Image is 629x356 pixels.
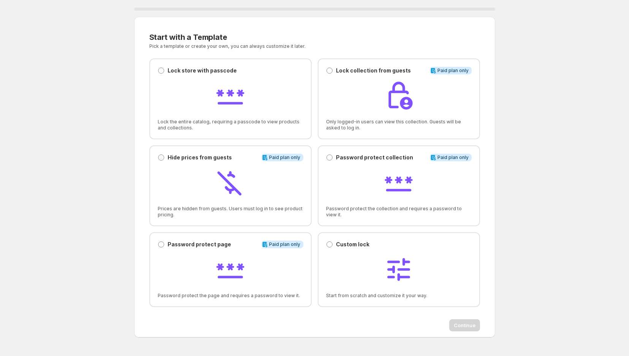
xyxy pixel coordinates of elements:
[336,241,369,248] p: Custom lock
[326,293,472,299] span: Start from scratch and customize it your way.
[168,154,232,161] p: Hide prices from guests
[437,68,469,74] span: Paid plan only
[383,167,414,198] img: Password protect collection
[269,154,300,161] span: Paid plan only
[158,119,303,131] span: Lock the entire catalog, requiring a passcode to view products and collections.
[158,206,303,218] span: Prices are hidden from guests. Users must log in to see product pricing.
[336,67,411,74] p: Lock collection from guests
[383,80,414,111] img: Lock collection from guests
[326,119,472,131] span: Only logged-in users can view this collection. Guests will be asked to log in.
[383,254,414,285] img: Custom lock
[168,67,237,74] p: Lock store with passcode
[215,254,246,285] img: Password protect page
[149,33,227,42] span: Start with a Template
[215,80,246,111] img: Lock store with passcode
[149,43,390,49] p: Pick a template or create your own, you can always customize it later.
[269,241,300,247] span: Paid plan only
[215,167,246,198] img: Hide prices from guests
[326,206,472,218] span: Password protect the collection and requires a password to view it.
[158,293,303,299] span: Password protect the page and requires a password to view it.
[336,154,413,161] p: Password protect collection
[168,241,231,248] p: Password protect page
[437,154,469,161] span: Paid plan only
